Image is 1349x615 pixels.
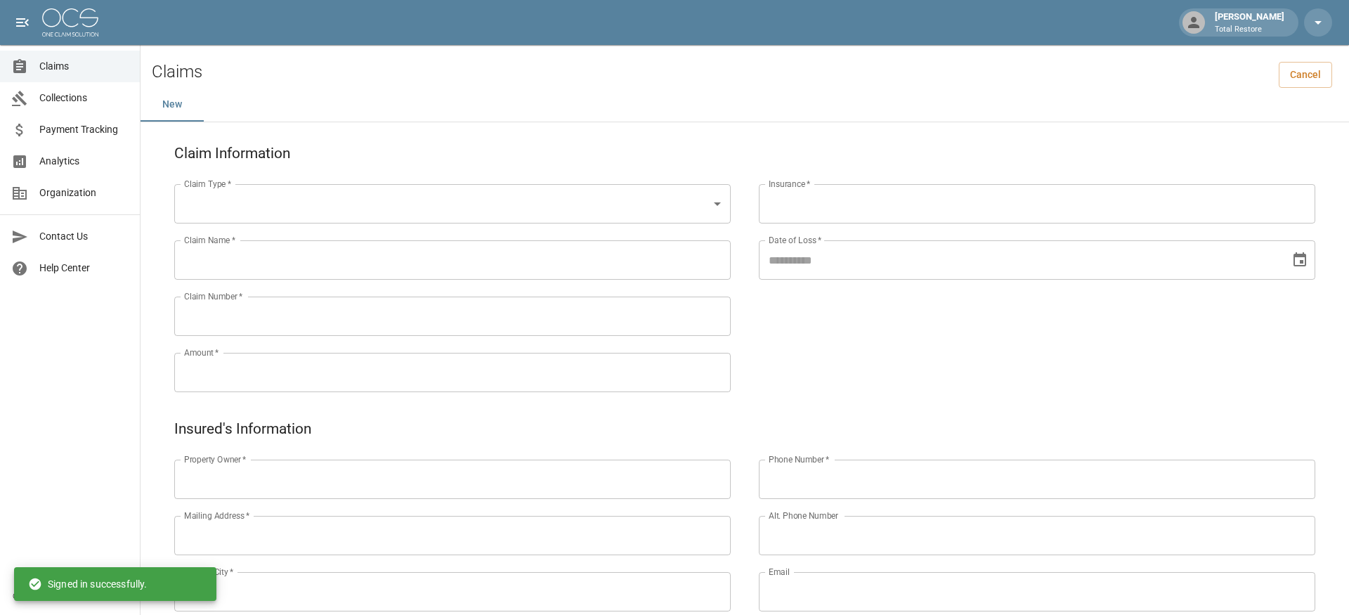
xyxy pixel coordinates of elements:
[141,88,1349,122] div: dynamic tabs
[184,234,235,246] label: Claim Name
[13,589,127,603] div: © 2025 One Claim Solution
[39,154,129,169] span: Analytics
[1209,10,1290,35] div: [PERSON_NAME]
[39,91,129,105] span: Collections
[39,261,129,276] span: Help Center
[769,178,810,190] label: Insurance
[141,88,204,122] button: New
[42,8,98,37] img: ocs-logo-white-transparent.png
[39,229,129,244] span: Contact Us
[152,62,202,82] h2: Claims
[769,566,790,578] label: Email
[769,453,829,465] label: Phone Number
[39,59,129,74] span: Claims
[184,347,219,358] label: Amount
[184,510,249,522] label: Mailing Address
[769,234,821,246] label: Date of Loss
[184,290,242,302] label: Claim Number
[8,8,37,37] button: open drawer
[769,510,838,522] label: Alt. Phone Number
[28,571,147,597] div: Signed in successfully.
[1279,62,1332,88] a: Cancel
[184,453,247,465] label: Property Owner
[39,186,129,200] span: Organization
[1215,24,1284,36] p: Total Restore
[39,122,129,137] span: Payment Tracking
[1286,246,1314,274] button: Choose date
[184,178,231,190] label: Claim Type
